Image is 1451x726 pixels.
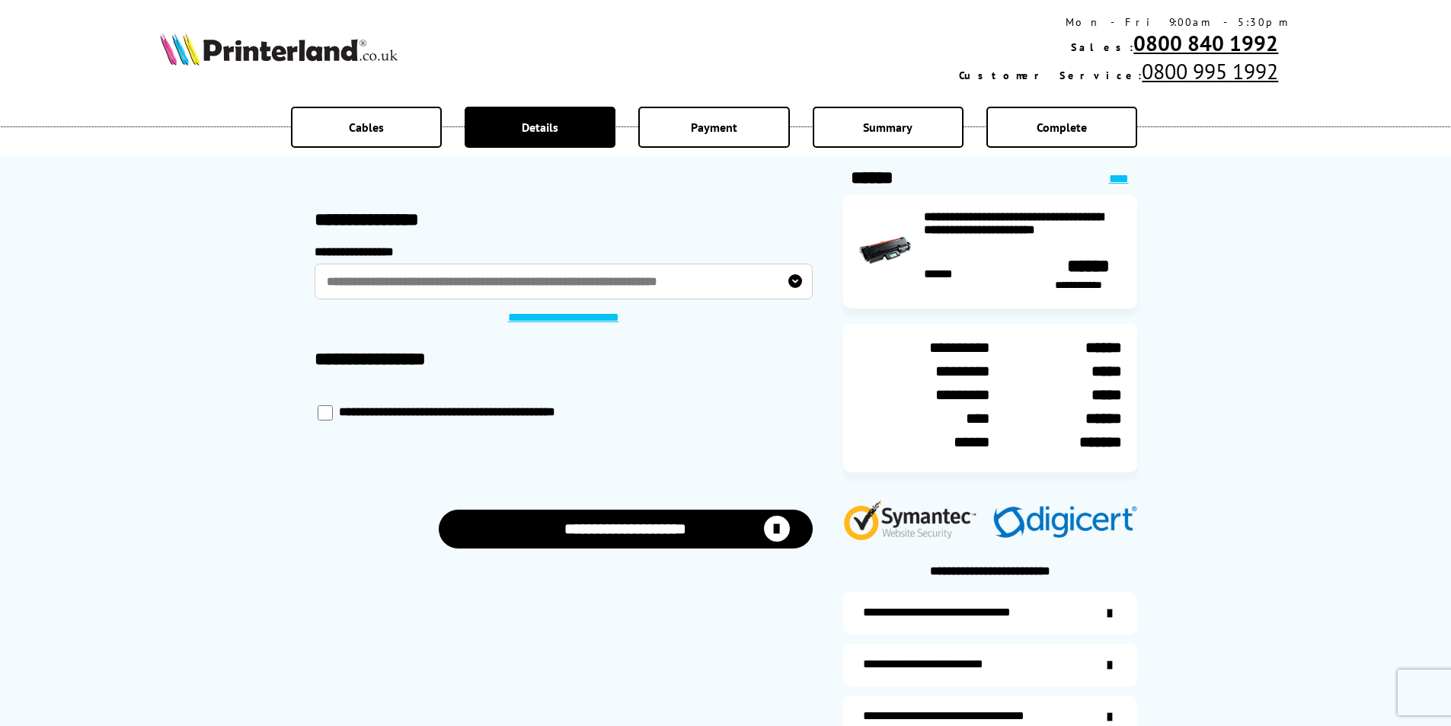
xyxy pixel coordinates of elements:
span: Complete [1037,120,1087,135]
a: additional-ink [843,592,1137,635]
a: items-arrive [843,644,1137,686]
a: 0800 995 1992 [1142,57,1291,85]
img: Printerland Logo [160,32,398,66]
span: Customer Service: [959,69,1142,82]
span: Cables [349,120,384,135]
a: 0800 840 1992 [1133,29,1291,57]
span: Details [522,120,558,135]
span: Summary [863,120,912,135]
div: Mon - Fri 9:00am - 5:30pm [959,15,1291,29]
span: Payment [691,120,737,135]
span: Sales: [1071,40,1133,54]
